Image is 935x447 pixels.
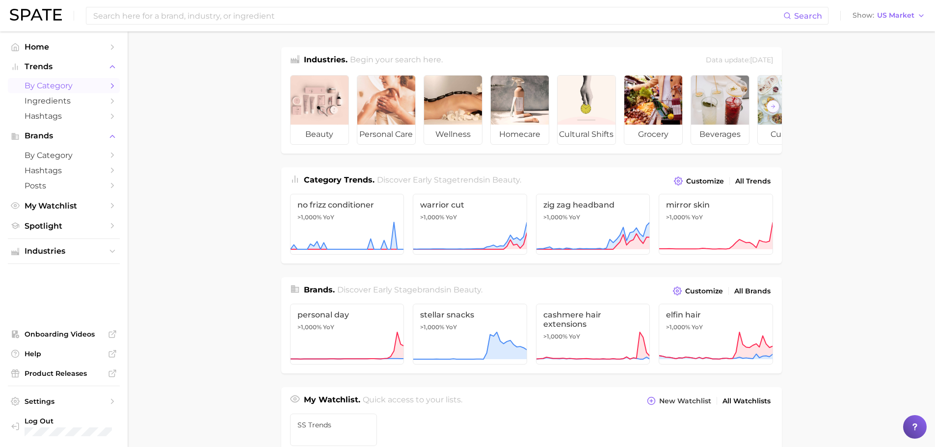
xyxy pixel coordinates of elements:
span: Ingredients [25,96,103,105]
a: by Category [8,148,120,163]
a: beauty [290,75,349,145]
a: wellness [424,75,482,145]
span: Search [794,11,822,21]
span: mirror skin [666,200,766,210]
div: Data update: [DATE] [706,54,773,67]
a: All Brands [732,285,773,298]
span: All Trends [735,177,771,185]
span: Settings [25,397,103,406]
span: warrior cut [420,200,520,210]
button: Scroll Right [767,100,779,113]
a: stellar snacks>1,000% YoY [413,304,527,365]
a: zig zag headband>1,000% YoY [536,194,650,255]
span: Hashtags [25,111,103,121]
a: Spotlight [8,218,120,234]
span: Help [25,349,103,358]
span: Industries [25,247,103,256]
span: wellness [424,125,482,144]
span: >1,000% [420,323,444,331]
span: US Market [877,13,914,18]
span: My Watchlist [25,201,103,210]
img: SPATE [10,9,62,21]
span: >1,000% [666,213,690,221]
span: beverages [691,125,749,144]
a: warrior cut>1,000% YoY [413,194,527,255]
button: Customize [671,174,726,188]
span: All Watchlists [722,397,771,405]
a: My Watchlist [8,198,120,213]
span: no frizz conditioner [297,200,397,210]
a: Hashtags [8,108,120,124]
span: Product Releases [25,369,103,378]
span: beauty [454,285,481,294]
span: >1,000% [543,213,567,221]
a: personal care [357,75,416,145]
span: Hashtags [25,166,103,175]
button: Trends [8,59,120,74]
span: stellar snacks [420,310,520,319]
button: ShowUS Market [850,9,928,22]
span: YoY [323,213,334,221]
span: personal care [357,125,415,144]
a: All Watchlists [720,394,773,408]
span: YoY [323,323,334,331]
a: culinary [757,75,816,145]
span: >1,000% [666,323,690,331]
span: Category Trends . [304,175,374,184]
span: Home [25,42,103,52]
span: SS trends [297,421,370,429]
span: New Watchlist [659,397,711,405]
a: Posts [8,178,120,193]
a: Settings [8,394,120,409]
a: Product Releases [8,366,120,381]
span: >1,000% [420,213,444,221]
a: Help [8,346,120,361]
span: Brands . [304,285,335,294]
span: zig zag headband [543,200,643,210]
span: Trends [25,62,103,71]
a: Home [8,39,120,54]
span: grocery [624,125,682,144]
a: no frizz conditioner>1,000% YoY [290,194,404,255]
a: Log out. Currently logged in with e-mail susan.youssef@quintessencegb.com. [8,414,120,439]
span: >1,000% [297,213,321,221]
button: New Watchlist [644,394,713,408]
span: All Brands [734,287,771,295]
span: YoY [692,213,703,221]
a: SS trends [290,414,377,446]
span: YoY [446,323,457,331]
span: YoY [569,213,580,221]
input: Search here for a brand, industry, or ingredient [92,7,783,24]
span: Onboarding Videos [25,330,103,339]
h2: Begin your search here. [350,54,443,67]
span: beauty [492,175,520,184]
button: Brands [8,129,120,143]
span: Customize [686,177,724,185]
button: Industries [8,244,120,259]
a: personal day>1,000% YoY [290,304,404,365]
a: cultural shifts [557,75,616,145]
span: cashmere hair extensions [543,310,643,329]
span: Spotlight [25,221,103,231]
span: cultural shifts [558,125,615,144]
a: Onboarding Videos [8,327,120,342]
a: mirror skin>1,000% YoY [659,194,773,255]
a: Hashtags [8,163,120,178]
span: personal day [297,310,397,319]
h2: Quick access to your lists. [363,394,462,408]
span: >1,000% [297,323,321,331]
span: YoY [446,213,457,221]
h1: Industries. [304,54,347,67]
span: Brands [25,131,103,140]
span: Discover Early Stage trends in . [377,175,521,184]
span: Customize [685,287,723,295]
button: Customize [670,284,725,298]
span: culinary [758,125,816,144]
span: by Category [25,151,103,160]
span: beauty [291,125,348,144]
span: YoY [692,323,703,331]
span: YoY [569,333,580,341]
a: homecare [490,75,549,145]
a: elfin hair>1,000% YoY [659,304,773,365]
a: grocery [624,75,683,145]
